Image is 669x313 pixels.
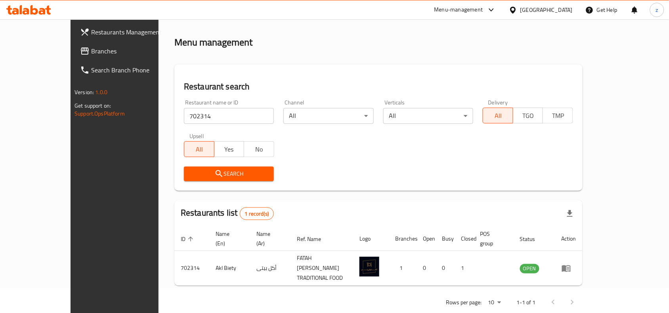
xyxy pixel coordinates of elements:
[434,5,483,15] div: Menu-management
[485,297,504,309] div: Rows per page:
[184,167,274,181] button: Search
[291,251,353,286] td: FATAH [PERSON_NAME] TRADITIONAL FOOD
[203,11,206,20] li: /
[480,229,504,248] span: POS group
[417,251,436,286] td: 0
[247,144,271,155] span: No
[184,81,573,93] h2: Restaurant search
[75,108,125,119] a: Support.OpsPlatform
[389,227,417,251] th: Branches
[543,108,573,123] button: TMP
[256,229,281,248] span: Name (Ar)
[181,234,196,244] span: ID
[417,227,436,251] th: Open
[250,251,291,286] td: أكل بيتى
[74,42,182,61] a: Branches
[214,141,245,157] button: Yes
[209,11,262,20] span: Menu management
[517,298,536,307] p: 1-1 of 1
[181,207,274,220] h2: Restaurants list
[520,264,539,273] div: OPEN
[446,298,482,307] p: Rows per page:
[513,108,543,123] button: TGO
[184,141,214,157] button: All
[455,251,474,286] td: 1
[383,108,473,124] div: All
[216,229,241,248] span: Name (En)
[74,61,182,80] a: Search Branch Phone
[436,251,455,286] td: 0
[520,264,539,273] span: OPEN
[75,101,111,111] span: Get support on:
[546,110,570,121] span: TMP
[353,227,389,251] th: Logo
[560,204,579,223] div: Export file
[184,108,274,124] input: Search for restaurant name or ID..
[283,108,373,124] div: All
[74,23,182,42] a: Restaurants Management
[436,227,455,251] th: Busy
[520,6,573,14] div: [GEOGRAPHIC_DATA]
[455,227,474,251] th: Closed
[174,36,252,49] h2: Menu management
[359,257,379,277] img: Akl Biety
[520,234,546,244] span: Status
[189,133,204,139] label: Upsell
[190,169,268,179] span: Search
[91,65,176,75] span: Search Branch Phone
[174,227,583,286] table: enhanced table
[562,264,576,273] div: Menu
[75,87,94,97] span: Version:
[389,251,417,286] td: 1
[483,108,513,123] button: All
[240,210,274,218] span: 1 record(s)
[95,87,107,97] span: 1.0.0
[218,144,241,155] span: Yes
[555,227,583,251] th: Action
[486,110,510,121] span: All
[516,110,540,121] span: TGO
[488,100,508,105] label: Delivery
[174,251,209,286] td: 702314
[91,27,176,37] span: Restaurants Management
[656,6,658,14] span: z
[91,46,176,56] span: Branches
[244,141,274,157] button: No
[209,251,250,286] td: Akl Biety
[297,234,331,244] span: Ref. Name
[187,144,211,155] span: All
[174,11,200,20] a: Home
